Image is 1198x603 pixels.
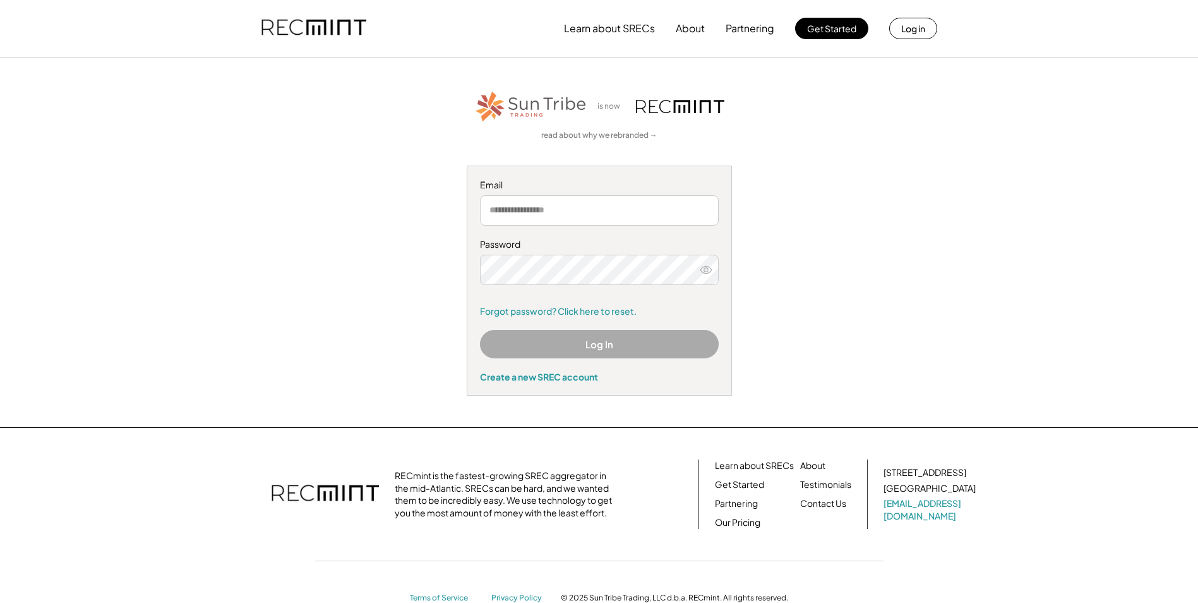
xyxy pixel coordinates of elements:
div: Create a new SREC account [480,371,719,382]
img: recmint-logotype%403x.png [272,472,379,516]
button: Log in [889,18,937,39]
div: [STREET_ADDRESS] [884,466,966,479]
a: About [800,460,825,472]
button: Log In [480,330,719,358]
button: Learn about SRECs [564,16,655,41]
img: STT_Horizontal_Logo%2B-%2BColor.png [474,89,588,124]
div: [GEOGRAPHIC_DATA] [884,482,976,495]
div: Password [480,238,719,251]
a: Learn about SRECs [715,460,794,472]
img: recmint-logotype%403x.png [636,100,724,113]
a: Get Started [715,478,764,491]
a: [EMAIL_ADDRESS][DOMAIN_NAME] [884,497,978,522]
button: Partnering [726,16,774,41]
a: read about why we rebranded → [541,130,657,141]
div: is now [594,101,630,112]
img: recmint-logotype%403x.png [261,7,366,50]
a: Testimonials [800,478,851,491]
div: RECmint is the fastest-growing SREC aggregator in the mid-Atlantic. SRECs can be hard, and we wan... [395,470,619,519]
a: Forgot password? Click here to reset. [480,305,719,318]
div: Email [480,179,719,192]
a: Our Pricing [715,516,760,529]
button: About [676,16,705,41]
a: Partnering [715,497,758,510]
button: Get Started [795,18,868,39]
div: © 2025 Sun Tribe Trading, LLC d.b.a. RECmint. All rights reserved. [561,593,788,603]
a: Contact Us [800,497,846,510]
